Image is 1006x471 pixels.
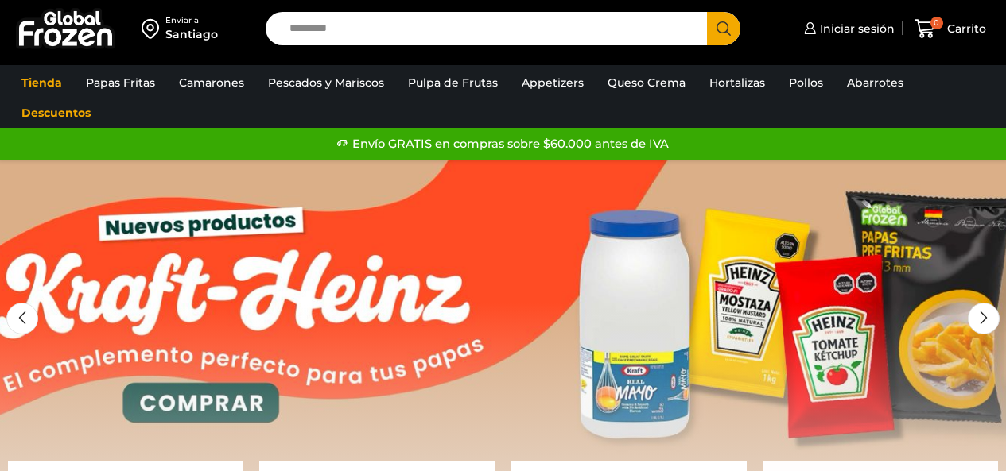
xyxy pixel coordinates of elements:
[165,26,218,42] div: Santiago
[142,15,165,42] img: address-field-icon.svg
[701,68,773,98] a: Hortalizas
[400,68,506,98] a: Pulpa de Frutas
[514,68,592,98] a: Appetizers
[968,303,1000,334] div: Next slide
[943,21,986,37] span: Carrito
[839,68,911,98] a: Abarrotes
[14,98,99,128] a: Descuentos
[78,68,163,98] a: Papas Fritas
[930,17,943,29] span: 0
[6,303,38,334] div: Previous slide
[800,13,895,44] a: Iniciar sesión
[816,21,895,37] span: Iniciar sesión
[911,10,990,48] a: 0 Carrito
[14,68,70,98] a: Tienda
[171,68,252,98] a: Camarones
[781,68,831,98] a: Pollos
[707,12,740,45] button: Search button
[260,68,392,98] a: Pescados y Mariscos
[165,15,218,26] div: Enviar a
[600,68,693,98] a: Queso Crema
